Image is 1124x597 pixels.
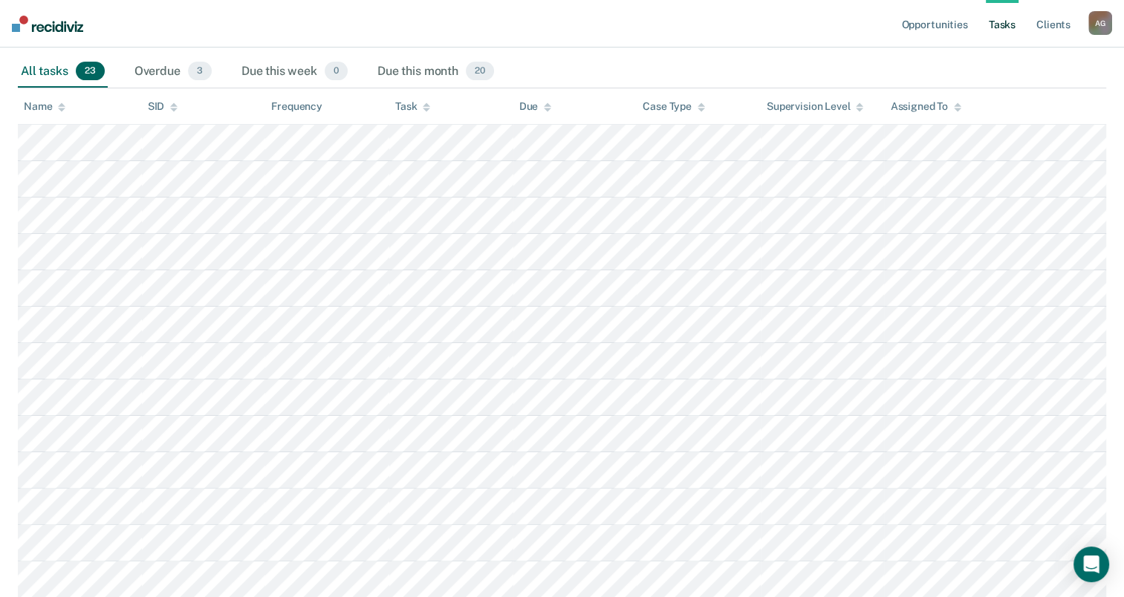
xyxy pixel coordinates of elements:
button: AG [1088,11,1112,35]
div: Open Intercom Messenger [1073,547,1109,582]
span: 20 [466,62,494,81]
span: 3 [188,62,212,81]
div: Overdue3 [131,56,215,88]
div: Due this week0 [238,56,351,88]
div: Supervision Level [767,100,864,113]
div: Due [519,100,552,113]
div: All tasks23 [18,56,108,88]
div: Case Type [643,100,705,113]
img: Recidiviz [12,16,83,32]
div: Name [24,100,65,113]
div: Due this month20 [374,56,497,88]
div: SID [148,100,178,113]
div: Frequency [271,100,322,113]
div: Assigned To [890,100,961,113]
div: A G [1088,11,1112,35]
div: Task [395,100,430,113]
span: 0 [325,62,348,81]
span: 23 [76,62,105,81]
